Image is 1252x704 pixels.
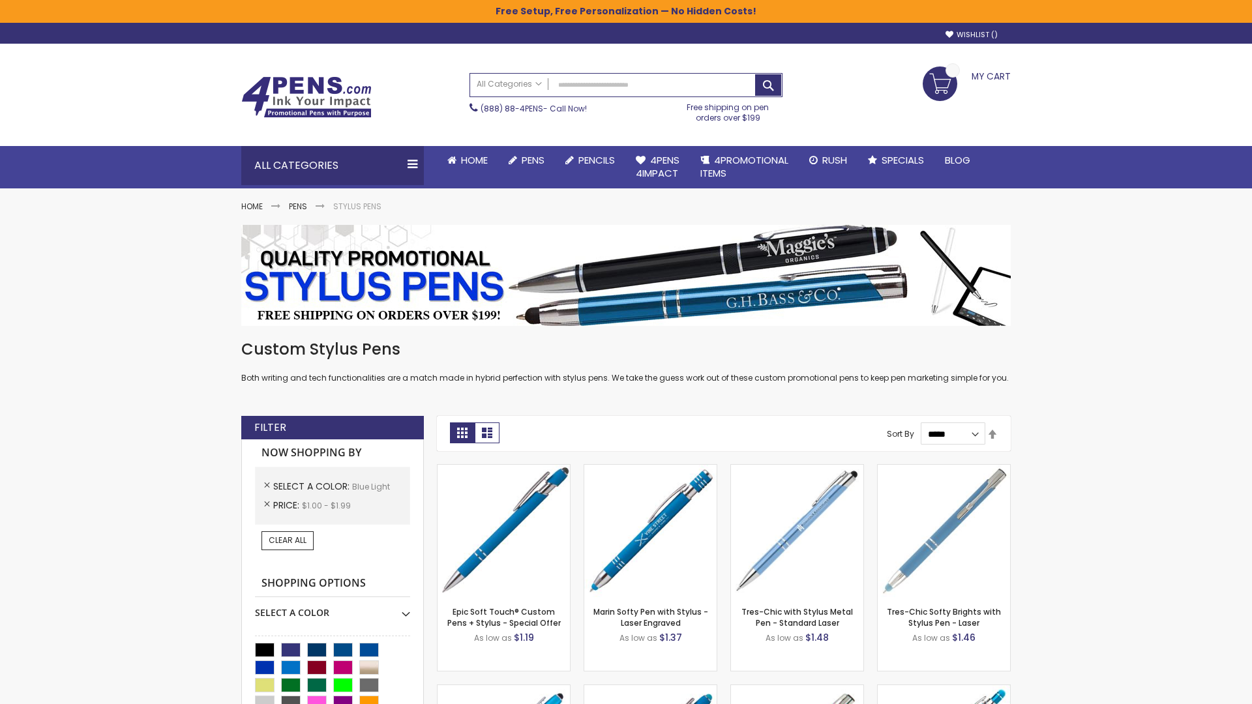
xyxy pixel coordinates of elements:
img: Tres-Chic Softy Brights with Stylus Pen - Laser-Blue - Light [878,465,1010,597]
span: As low as [766,632,803,643]
span: Specials [882,153,924,167]
div: Both writing and tech functionalities are a match made in hybrid perfection with stylus pens. We ... [241,339,1011,384]
span: $1.00 - $1.99 [302,500,351,511]
span: Clear All [269,535,306,546]
a: Pencils [555,146,625,175]
a: 4PROMOTIONALITEMS [690,146,799,188]
a: Tres-Chic Softy Brights with Stylus Pen - Laser [887,606,1001,628]
a: Home [241,201,263,212]
img: 4P-MS8B-Blue - Light [438,465,570,597]
span: All Categories [477,79,542,89]
img: 4Pens Custom Pens and Promotional Products [241,76,372,118]
a: Clear All [261,531,314,550]
a: Phoenix Softy Brights with Stylus Pen - Laser-Blue - Light [878,684,1010,696]
a: 4P-MS8B-Blue - Light [438,464,570,475]
a: Marin Softy Pen with Stylus - Laser Engraved-Blue - Light [584,464,717,475]
span: - Call Now! [481,103,587,114]
div: All Categories [241,146,424,185]
a: Epic Soft Touch® Custom Pens + Stylus - Special Offer [447,606,561,628]
span: 4PROMOTIONAL ITEMS [700,153,788,180]
span: Blog [945,153,970,167]
span: As low as [474,632,512,643]
span: Home [461,153,488,167]
span: Select A Color [273,480,352,493]
strong: Now Shopping by [255,439,410,467]
span: Rush [822,153,847,167]
a: Ellipse Stylus Pen - Standard Laser-Blue - Light [438,684,570,696]
div: Free shipping on pen orders over $199 [674,97,783,123]
a: (888) 88-4PENS [481,103,543,114]
span: $1.48 [805,631,829,644]
a: Pens [498,146,555,175]
strong: Filter [254,420,286,435]
a: Wishlist [946,30,998,40]
span: As low as [912,632,950,643]
h1: Custom Stylus Pens [241,339,1011,360]
a: Rush [799,146,857,175]
span: Pens [522,153,544,167]
a: Blog [934,146,981,175]
a: Ellipse Softy Brights with Stylus Pen - Laser-Blue - Light [584,684,717,696]
span: $1.37 [659,631,682,644]
span: $1.46 [952,631,976,644]
a: Tres-Chic Softy Brights with Stylus Pen - Laser-Blue - Light [878,464,1010,475]
a: Pens [289,201,307,212]
a: Home [437,146,498,175]
span: Pencils [578,153,615,167]
strong: Grid [450,422,475,443]
strong: Stylus Pens [333,201,381,212]
a: All Categories [470,74,548,95]
span: 4Pens 4impact [636,153,679,180]
img: Marin Softy Pen with Stylus - Laser Engraved-Blue - Light [584,465,717,597]
img: Tres-Chic with Stylus Metal Pen - Standard Laser-Blue - Light [731,465,863,597]
a: 4Pens4impact [625,146,690,188]
span: Price [273,499,302,512]
strong: Shopping Options [255,570,410,598]
span: Blue Light [352,481,390,492]
span: $1.19 [514,631,534,644]
a: Specials [857,146,934,175]
label: Sort By [887,428,914,439]
img: Stylus Pens [241,225,1011,326]
a: Marin Softy Pen with Stylus - Laser Engraved [593,606,708,628]
div: Select A Color [255,597,410,619]
a: Tres-Chic with Stylus Metal Pen - Standard Laser-Blue - Light [731,464,863,475]
a: Tres-Chic Touch Pen - Standard Laser-Blue - Light [731,684,863,696]
span: As low as [619,632,657,643]
a: Tres-Chic with Stylus Metal Pen - Standard Laser [741,606,853,628]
